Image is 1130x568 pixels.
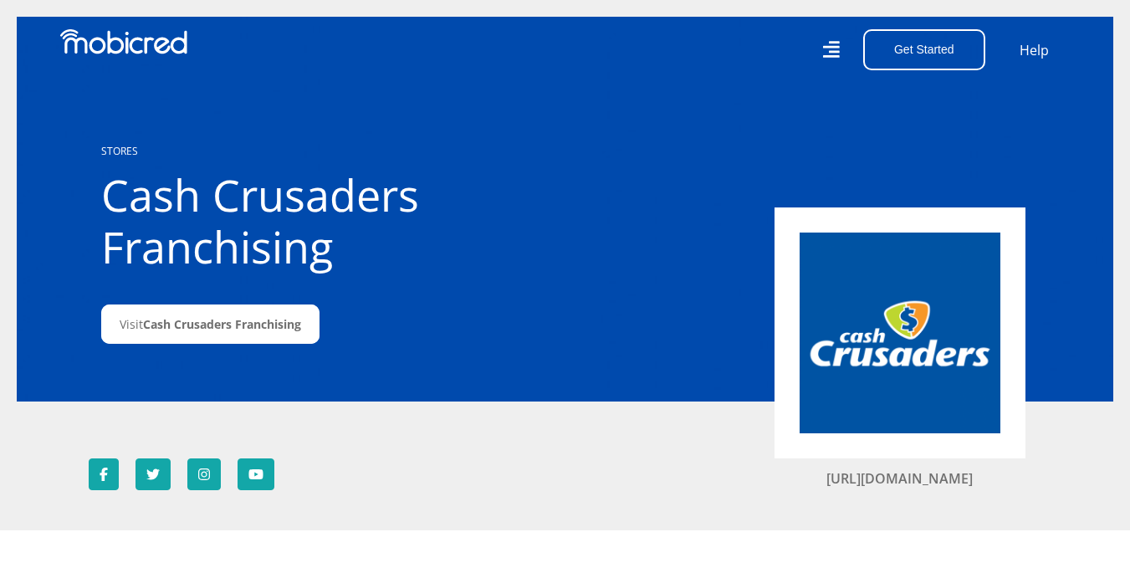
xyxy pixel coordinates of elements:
[826,469,973,488] a: [URL][DOMAIN_NAME]
[238,458,274,490] a: Subscribe to Cash Crusaders Franchising on YouTube
[60,29,187,54] img: Mobicred
[101,169,473,274] h1: Cash Crusaders Franchising
[863,29,985,70] button: Get Started
[135,458,171,490] a: Follow Cash Crusaders Franchising on Twitter
[143,316,301,332] span: Cash Crusaders Franchising
[101,304,320,344] a: VisitCash Crusaders Franchising
[187,458,221,490] a: Follow Cash Crusaders Franchising on Instagram
[101,144,138,158] a: STORES
[800,233,1000,433] img: Cash Crusaders Franchising
[1019,39,1050,61] a: Help
[89,458,119,490] a: Follow Cash Crusaders Franchising on Facebook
